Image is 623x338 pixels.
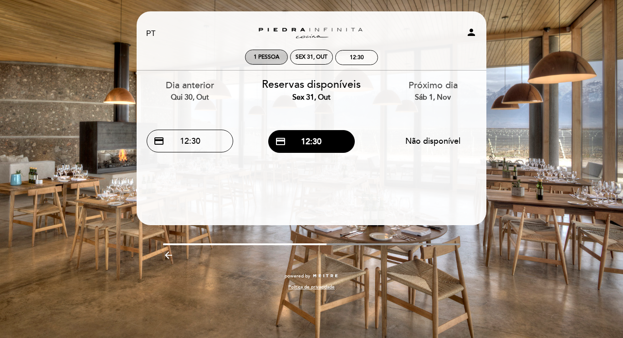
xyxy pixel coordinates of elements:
div: 12:30 [350,54,364,61]
button: credit_card 12:30 [268,130,355,153]
div: Próximo dia [379,79,487,102]
div: Reservas disponíveis [258,77,366,103]
div: Qui 30, out [136,92,244,103]
div: Sex 31, out [258,92,366,103]
div: Sex 31, out [296,54,327,61]
img: MEITRE [312,274,338,278]
a: Política de privacidade [288,284,335,290]
div: Dia anterior [136,79,244,102]
a: powered by [285,273,338,279]
div: Sáb 1, nov [379,92,487,103]
i: arrow_backward [163,250,174,261]
a: Zuccardi [GEOGRAPHIC_DATA] - Restaurant [GEOGRAPHIC_DATA] [255,21,368,46]
span: credit_card [275,136,286,147]
i: person [466,27,477,38]
button: Não disponível [390,130,476,152]
button: credit_card 12:30 [147,130,233,152]
span: 1 pessoa [254,54,279,61]
span: credit_card [153,136,164,146]
span: powered by [285,273,310,279]
button: person [466,27,477,41]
